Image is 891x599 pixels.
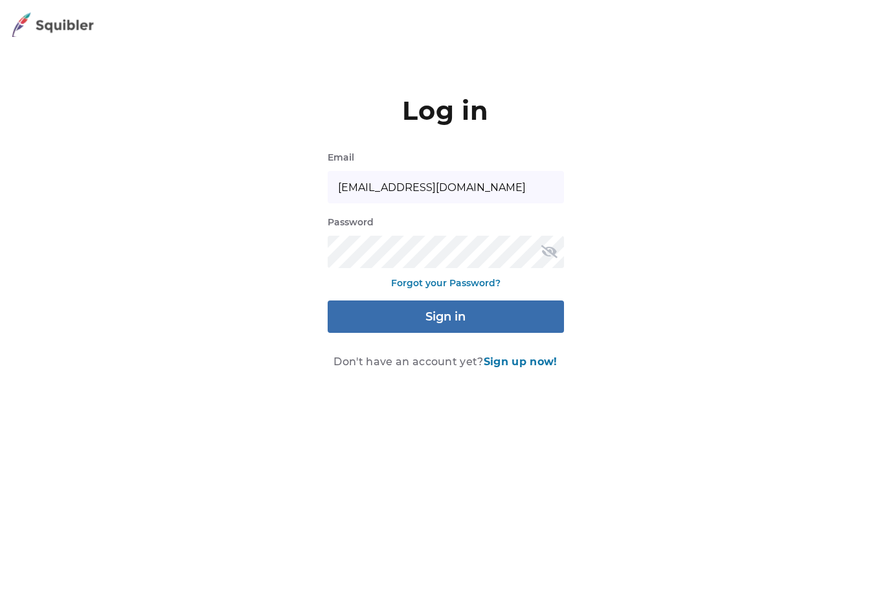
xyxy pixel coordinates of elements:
img: Squibler Logo [12,12,94,37]
h1: Log in [402,88,489,133]
span: Sign in [425,309,466,324]
a: Sign up now! [484,356,558,368]
label: Email [328,149,354,166]
input: Enter your email [328,171,564,203]
button: Sign in [328,300,564,333]
div: Don't have an account yet? [333,354,557,370]
label: Password [328,214,374,231]
a: Forgot your Password? [328,275,564,291]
